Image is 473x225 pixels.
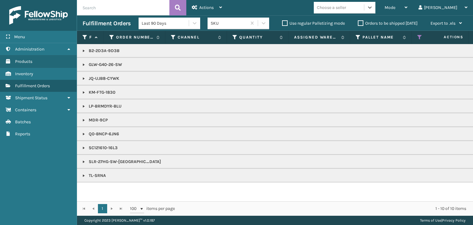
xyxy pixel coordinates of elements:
span: Batches [15,119,31,125]
label: Channel [178,35,215,40]
a: 1 [98,204,107,213]
span: Actions [424,32,467,42]
img: logo [9,6,68,25]
label: Assigned Warehouse [294,35,338,40]
a: Privacy Policy [442,218,466,223]
h3: Fulfillment Orders [83,20,131,27]
div: SKU [211,20,247,27]
span: Fulfillment Orders [15,83,50,88]
span: Products [15,59,32,64]
span: Export to .xls [431,21,455,26]
div: Choose a seller [317,4,346,11]
label: Order Number [116,35,153,40]
span: Mode [385,5,395,10]
label: Fulfillment Order Id [89,35,92,40]
p: Copyright 2023 [PERSON_NAME]™ v 1.0.187 [84,216,155,225]
label: Use regular Palletizing mode [282,21,345,26]
div: 1 - 10 of 10 items [184,206,466,212]
span: Inventory [15,71,33,76]
div: | [420,216,466,225]
span: Shipment Status [15,95,47,100]
label: Quantity [239,35,277,40]
span: Reports [15,131,30,137]
label: Pallet Name [362,35,400,40]
span: Menu [14,34,25,39]
span: Containers [15,107,36,112]
span: Administration [15,47,44,52]
span: Actions [199,5,214,10]
a: Terms of Use [420,218,441,223]
label: Orders to be shipped [DATE] [358,21,418,26]
div: Last 90 Days [142,20,189,27]
span: 100 [130,206,139,212]
span: items per page [130,204,175,213]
